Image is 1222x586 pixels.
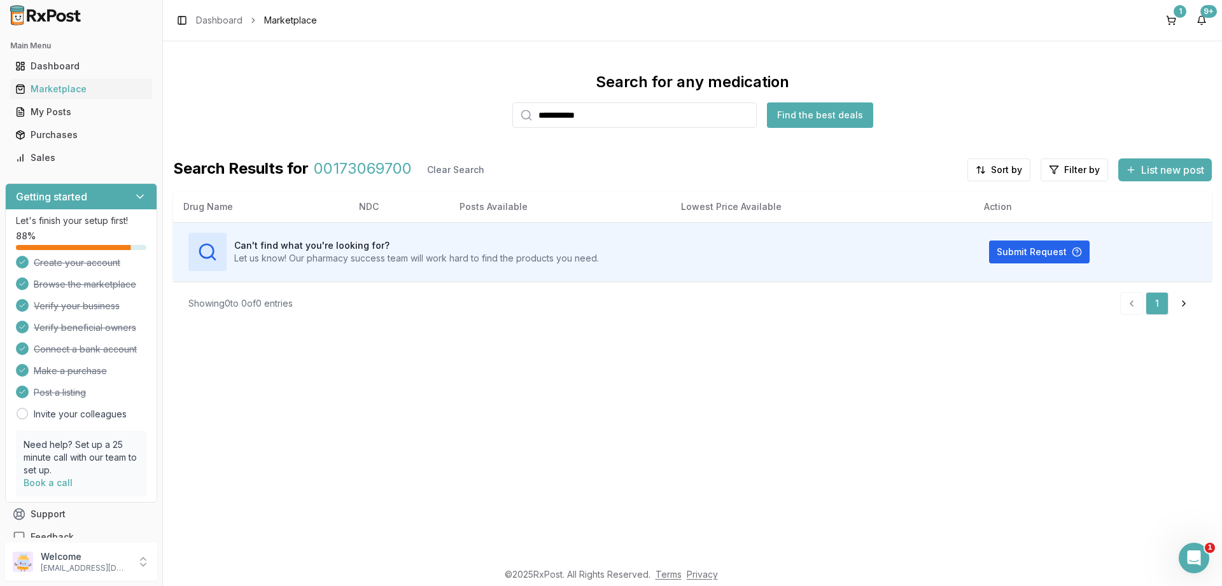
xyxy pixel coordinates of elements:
[10,55,152,78] a: Dashboard
[974,192,1212,222] th: Action
[34,321,136,334] span: Verify beneficial owners
[5,5,87,25] img: RxPost Logo
[10,146,152,169] a: Sales
[24,438,139,477] p: Need help? Set up a 25 minute call with our team to set up.
[671,192,974,222] th: Lowest Price Available
[234,239,599,252] h3: Can't find what you're looking for?
[1146,292,1169,315] a: 1
[596,72,789,92] div: Search for any medication
[34,365,107,377] span: Make a purchase
[1118,158,1212,181] button: List new post
[5,79,157,99] button: Marketplace
[196,14,317,27] nav: breadcrumb
[656,569,682,580] a: Terms
[5,148,157,168] button: Sales
[24,477,73,488] a: Book a call
[314,158,412,181] span: 00173069700
[41,563,129,573] p: [EMAIL_ADDRESS][DOMAIN_NAME]
[1171,292,1197,315] a: Go to next page
[13,552,33,572] img: User avatar
[5,526,157,548] button: Feedback
[687,569,718,580] a: Privacy
[1174,5,1186,18] div: 1
[989,241,1090,263] button: Submit Request
[991,164,1022,176] span: Sort by
[188,297,293,310] div: Showing 0 to 0 of 0 entries
[1161,10,1181,31] button: 1
[1064,164,1100,176] span: Filter by
[1191,10,1212,31] button: 9+
[15,106,147,118] div: My Posts
[1118,165,1212,178] a: List new post
[196,14,242,27] a: Dashboard
[264,14,317,27] span: Marketplace
[10,101,152,123] a: My Posts
[34,408,127,421] a: Invite your colleagues
[234,252,599,265] p: Let us know! Our pharmacy success team will work hard to find the products you need.
[1120,292,1197,315] nav: pagination
[15,83,147,95] div: Marketplace
[449,192,671,222] th: Posts Available
[173,192,349,222] th: Drug Name
[1179,543,1209,573] iframe: Intercom live chat
[967,158,1030,181] button: Sort by
[1141,162,1204,178] span: List new post
[173,158,309,181] span: Search Results for
[34,300,120,312] span: Verify your business
[15,151,147,164] div: Sales
[31,531,74,543] span: Feedback
[15,60,147,73] div: Dashboard
[5,56,157,76] button: Dashboard
[34,343,137,356] span: Connect a bank account
[1200,5,1217,18] div: 9+
[41,550,129,563] p: Welcome
[417,158,495,181] button: Clear Search
[34,278,136,291] span: Browse the marketplace
[10,78,152,101] a: Marketplace
[16,189,87,204] h3: Getting started
[1205,543,1215,553] span: 1
[34,386,86,399] span: Post a listing
[34,256,120,269] span: Create your account
[5,125,157,145] button: Purchases
[1041,158,1108,181] button: Filter by
[767,102,873,128] button: Find the best deals
[15,129,147,141] div: Purchases
[349,192,449,222] th: NDC
[16,214,146,227] p: Let's finish your setup first!
[10,123,152,146] a: Purchases
[5,503,157,526] button: Support
[10,41,152,51] h2: Main Menu
[16,230,36,242] span: 88 %
[5,102,157,122] button: My Posts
